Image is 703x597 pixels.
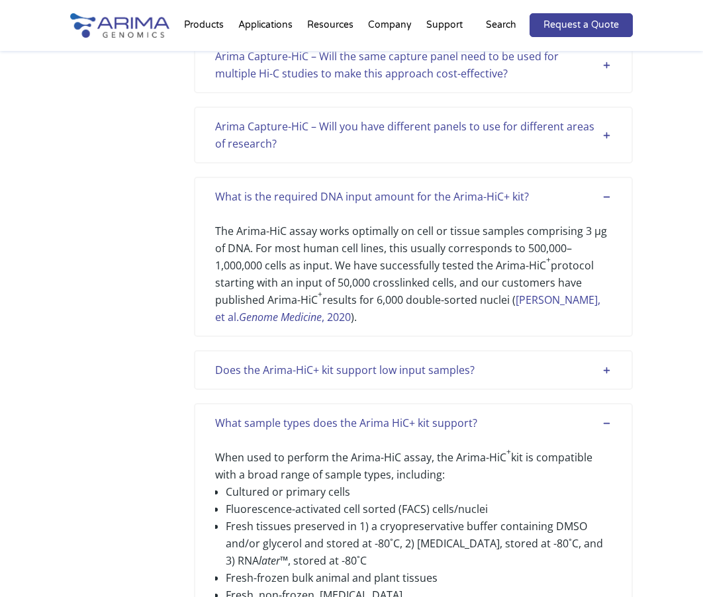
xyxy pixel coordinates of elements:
li: Fresh-frozen bulk animal and plant tissues [226,569,612,586]
em: later [259,553,280,568]
div: What sample types does the Arima HiC+ kit support? [215,414,612,432]
div: Does the Arima-HiC+ kit support low input samples? [215,361,612,379]
div: The Arima-HiC assay works optimally on cell or tissue samples comprising 3 µg of DNA. For most hu... [215,205,612,326]
li: Cultured or primary cells [226,483,612,500]
a: [PERSON_NAME], et al.Genome Medicine, 2020 [215,293,600,324]
a: Request a Quote [530,13,633,37]
em: Genome Medicine [239,310,322,324]
li: Fresh tissues preserved in 1) a cryopreservative buffer containing DMSO and/or glycerol and store... [226,518,612,569]
img: Arima-Genomics-logo [70,13,169,38]
sup: + [506,446,511,457]
li: Fluorescence-activated cell sorted (FACS) cells/nuclei [226,500,612,518]
p: Search [486,17,516,34]
div: Arima Capture-HiC – Will the same capture panel need to be used for multiple Hi-C studies to make... [215,48,612,82]
div: What is the required DNA input amount for the Arima-HiC+ kit? [215,188,612,205]
p: When used to perform the Arima-HiC assay, the Arima-HiC kit is compatible with a broad range of s... [215,449,612,483]
sup: + [318,289,322,300]
sup: + [546,254,551,265]
div: Arima Capture-HiC – Will you have different panels to use for different areas of research? [215,118,612,152]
